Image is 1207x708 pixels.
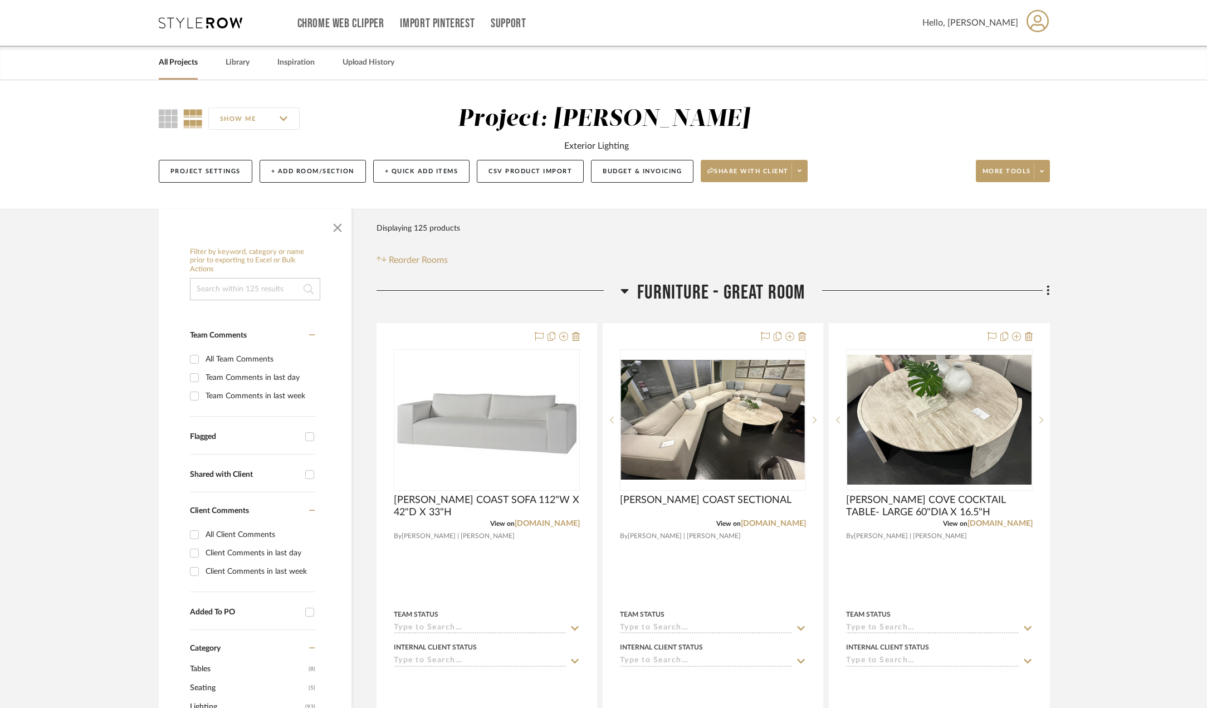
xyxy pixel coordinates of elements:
span: Tables [190,660,306,678]
input: Type to Search… [846,656,1019,667]
div: Team Comments in last week [206,387,312,405]
span: View on [943,520,967,527]
div: Exterior Lighting [564,139,629,153]
input: Type to Search… [620,623,793,634]
a: [DOMAIN_NAME] [741,520,806,528]
a: Chrome Web Clipper [297,19,384,28]
div: Flagged [190,432,300,442]
a: Upload History [343,55,394,70]
span: [PERSON_NAME] COAST SOFA 112"W X 42"D X 33"H [394,494,580,519]
span: View on [716,520,741,527]
div: Team Status [846,609,891,619]
button: Budget & Invoicing [591,160,693,183]
span: [PERSON_NAME] COAST SECTIONAL [620,494,791,506]
input: Type to Search… [846,623,1019,634]
span: (5) [309,679,315,697]
button: Share with client [701,160,808,182]
input: Type to Search… [394,623,566,634]
span: (8) [309,660,315,678]
input: Type to Search… [394,656,566,667]
div: Client Comments in last day [206,544,312,562]
button: More tools [976,160,1050,182]
a: [DOMAIN_NAME] [515,520,580,528]
span: Client Comments [190,507,249,515]
span: More tools [983,167,1031,184]
button: Close [326,214,349,237]
span: By [394,531,402,541]
button: + Add Room/Section [260,160,366,183]
div: Added To PO [190,608,300,617]
span: [PERSON_NAME] | [PERSON_NAME] [402,531,515,541]
a: Inspiration [277,55,315,70]
span: FURNITURE - GREAT ROOM [637,281,805,305]
div: Internal Client Status [620,642,703,652]
img: BAKER COVE COCKTAIL TABLE- LARGE 60"DIA X 16.5"H [847,355,1031,485]
div: Project: [PERSON_NAME] [458,108,750,131]
div: Team Status [394,609,438,619]
span: View on [490,520,515,527]
span: Hello, [PERSON_NAME] [922,16,1018,30]
span: Seating [190,678,306,697]
span: [PERSON_NAME] | [PERSON_NAME] [854,531,967,541]
img: BAKER COAST SOFA 112"W X 42"D X 33"H [395,384,579,456]
span: [PERSON_NAME] COVE COCKTAIL TABLE- LARGE 60"DIA X 16.5"H [846,494,1032,519]
span: By [846,531,854,541]
button: Reorder Rooms [377,253,448,267]
a: All Projects [159,55,198,70]
div: Displaying 125 products [377,217,460,240]
div: Internal Client Status [394,642,477,652]
a: Library [226,55,250,70]
button: Project Settings [159,160,252,183]
div: Team Status [620,609,664,619]
h6: Filter by keyword, category or name prior to exporting to Excel or Bulk Actions [190,248,320,274]
img: BAKER COAST SECTIONAL [621,360,805,480]
button: CSV Product Import [477,160,584,183]
span: By [620,531,628,541]
div: Client Comments in last week [206,563,312,580]
a: [DOMAIN_NAME] [967,520,1033,528]
span: Team Comments [190,331,247,339]
span: Reorder Rooms [389,253,448,267]
span: [PERSON_NAME] | [PERSON_NAME] [628,531,741,541]
div: Team Comments in last day [206,369,312,387]
div: 0 [620,350,805,490]
a: Import Pinterest [400,19,475,28]
div: Shared with Client [190,470,300,480]
span: Share with client [707,167,789,184]
span: Category [190,644,221,653]
div: Internal Client Status [846,642,929,652]
a: Support [491,19,526,28]
button: + Quick Add Items [373,160,470,183]
input: Search within 125 results [190,278,320,300]
div: All Team Comments [206,350,312,368]
div: All Client Comments [206,526,312,544]
input: Type to Search… [620,656,793,667]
